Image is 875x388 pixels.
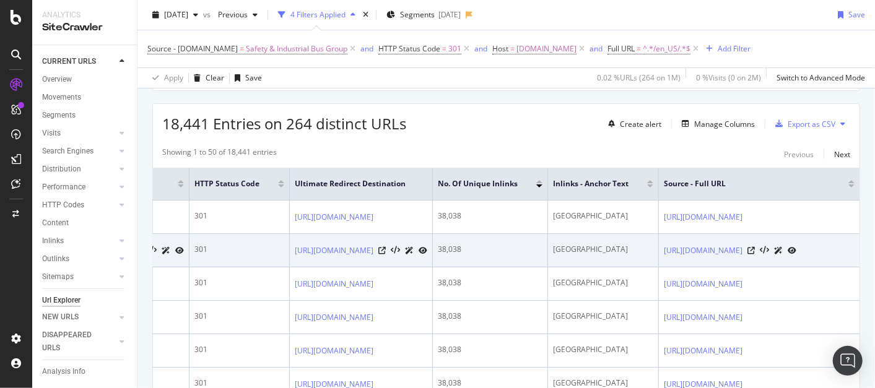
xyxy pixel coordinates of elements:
div: 301 [194,277,284,288]
a: Inlinks [42,235,116,248]
span: 18,441 Entries on 264 distinct URLs [162,113,406,134]
a: Visit Online Page [378,247,386,254]
div: Previous [784,149,814,160]
div: Performance [42,181,85,194]
div: Sitemaps [42,270,74,283]
button: Save [230,68,262,88]
a: Url Explorer [42,294,128,307]
a: AI Url Details [162,244,170,257]
a: Visits [42,127,116,140]
div: Manage Columns [694,119,755,129]
div: Movements [42,91,81,104]
span: = [510,43,515,54]
div: CURRENT URLS [42,55,96,68]
a: [URL][DOMAIN_NAME] [295,244,373,257]
div: SiteCrawler [42,20,127,35]
button: and [590,43,603,54]
a: Segments [42,109,128,122]
div: Apply [164,72,183,83]
div: DISAPPEARED URLS [42,329,105,355]
div: Next [834,149,850,160]
button: [DATE] [147,5,203,25]
div: 0 % Visits ( 0 on 2M ) [696,72,761,83]
a: [URL][DOMAIN_NAME] [295,311,373,324]
a: AI Url Details [774,244,783,257]
div: Visits [42,127,61,140]
span: = [637,43,641,54]
div: Switch to Advanced Mode [777,72,865,83]
div: 301 [194,344,284,355]
div: and [474,43,487,54]
div: Showing 1 to 50 of 18,441 entries [162,147,277,162]
a: [URL][DOMAIN_NAME] [295,278,373,290]
span: HTTP Status Code [194,178,259,189]
span: [DOMAIN_NAME] [516,40,577,58]
div: Url Explorer [42,294,81,307]
div: [GEOGRAPHIC_DATA] [553,277,653,288]
div: Create alert [620,119,661,129]
div: Save [848,9,865,20]
button: Export as CSV [770,114,835,134]
a: Outlinks [42,252,116,265]
div: Add Filter [718,43,751,54]
div: 4 Filters Applied [290,9,346,20]
a: Overview [42,73,128,86]
button: Create alert [603,114,661,134]
div: Outlinks [42,252,69,265]
a: Sitemaps [42,270,116,283]
div: 38,038 [438,277,542,288]
button: Segments[DATE] [381,5,466,25]
button: Add Filter [701,41,751,56]
button: Clear [189,68,224,88]
button: Save [833,5,865,25]
a: URL Inspection [175,244,184,257]
div: Search Engines [42,145,94,158]
span: = [442,43,446,54]
div: 38,038 [438,311,542,322]
button: Next [834,147,850,162]
div: [DATE] [438,9,461,20]
div: 301 [194,311,284,322]
span: 2025 Jul. 13th [164,9,188,20]
span: Ultimate Redirect Destination [295,178,409,189]
div: [GEOGRAPHIC_DATA] [553,344,653,355]
div: 301 [194,244,284,255]
div: Open Intercom Messenger [833,346,863,376]
div: Analytics [42,10,127,20]
a: HTTP Codes [42,199,116,212]
a: Movements [42,91,128,104]
a: AI Url Details [405,244,414,257]
button: 4 Filters Applied [273,5,360,25]
span: Host [492,43,508,54]
div: HTTP Codes [42,199,84,212]
a: Search Engines [42,145,116,158]
a: NEW URLS [42,311,116,324]
span: Source - Full URL [664,178,830,189]
span: 301 [448,40,461,58]
div: Content [42,217,69,230]
a: Analysis Info [42,365,128,378]
a: [URL][DOMAIN_NAME] [664,244,742,257]
div: and [360,43,373,54]
a: [URL][DOMAIN_NAME] [295,345,373,357]
a: DISAPPEARED URLS [42,329,116,355]
span: Full URL [607,43,635,54]
span: HTTP Status Code [378,43,440,54]
span: Previous [213,9,248,20]
button: Switch to Advanced Mode [772,68,865,88]
span: Source - [DOMAIN_NAME] [147,43,238,54]
span: ^.*/en_US/.*$ [643,40,690,58]
span: vs [203,9,213,20]
button: Previous [784,147,814,162]
a: Content [42,217,128,230]
div: 301 [194,210,284,222]
span: Segments [400,9,435,20]
a: [URL][DOMAIN_NAME] [664,211,742,223]
div: 38,038 [438,344,542,355]
div: 38,038 [438,210,542,222]
a: Performance [42,181,116,194]
div: 38,038 [438,244,542,255]
span: Inlinks - Anchor Text [553,178,629,189]
span: Safety & Industrial Bus Group [246,40,347,58]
